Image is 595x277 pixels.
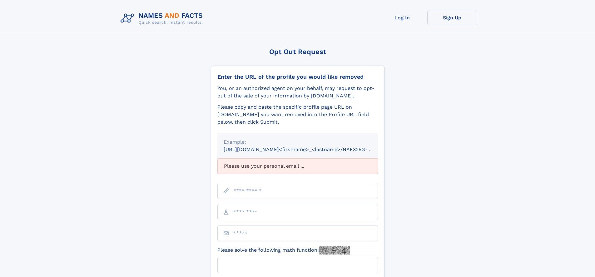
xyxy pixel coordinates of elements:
div: You, or an authorized agent on your behalf, may request to opt-out of the sale of your informatio... [217,85,378,100]
a: Log In [377,10,427,25]
div: Please copy and paste the specific profile page URL on [DOMAIN_NAME] you want removed into the Pr... [217,103,378,126]
label: Please solve the following math function: [217,246,350,255]
div: Example: [224,138,372,146]
small: [URL][DOMAIN_NAME]<firstname>_<lastname>/NAF325G-xxxxxxxx [224,146,390,152]
div: Opt Out Request [211,48,384,56]
a: Sign Up [427,10,477,25]
div: Please use your personal email ... [217,158,378,174]
img: Logo Names and Facts [118,10,208,27]
div: Enter the URL of the profile you would like removed [217,73,378,80]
